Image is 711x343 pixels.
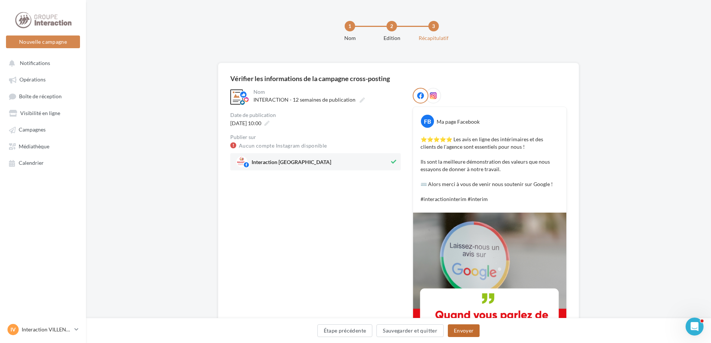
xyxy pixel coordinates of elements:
[20,60,50,66] span: Notifications
[4,106,81,120] a: Visibilité en ligne
[448,324,480,337] button: Envoyer
[239,141,327,150] a: Aucun compte Instagram disponible
[253,89,399,95] div: Nom
[20,110,60,116] span: Visibilité en ligne
[10,326,16,333] span: IV
[326,34,374,42] div: Nom
[376,324,444,337] button: Sauvegarder et quitter
[345,21,355,31] div: 1
[317,324,373,337] button: Étape précédente
[230,120,261,126] span: [DATE] 10:00
[437,118,480,126] div: Ma page Facebook
[230,112,401,118] div: Date de publication
[428,21,439,31] div: 3
[368,34,416,42] div: Edition
[421,136,559,203] p: ⭐️⭐️⭐️⭐️⭐️ Les avis en ligne des intérimaires et des clients de l'agence sont essentiels pour nou...
[4,123,81,136] a: Campagnes
[4,89,81,103] a: Boîte de réception
[421,115,434,128] div: FB
[4,72,81,86] a: Opérations
[410,34,458,42] div: Récapitulatif
[4,56,79,69] button: Notifications
[19,143,49,149] span: Médiathèque
[19,93,62,99] span: Boîte de réception
[387,21,397,31] div: 2
[253,96,355,103] span: INTERACTION - 12 semaines de publication
[686,318,704,336] iframe: Intercom live chat
[6,35,80,48] button: Nouvelle campagne
[19,77,46,83] span: Opérations
[252,160,331,168] span: Interaction [GEOGRAPHIC_DATA]
[6,322,80,337] a: IV Interaction VILLENEUVE
[4,139,81,153] a: Médiathèque
[230,135,401,140] div: Publier sur
[22,326,71,333] p: Interaction VILLENEUVE
[19,127,46,133] span: Campagnes
[4,156,81,169] a: Calendrier
[19,160,44,166] span: Calendrier
[230,75,390,82] div: Vérifier les informations de la campagne cross-posting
